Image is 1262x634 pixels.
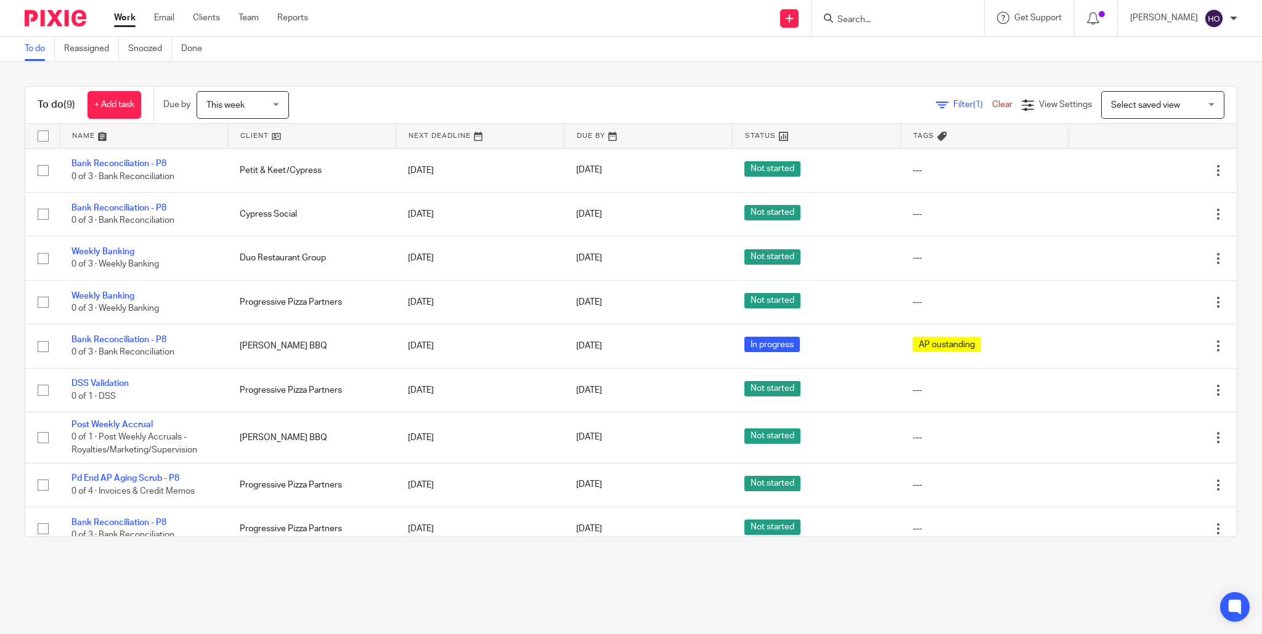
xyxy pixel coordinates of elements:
[1014,14,1062,22] span: Get Support
[576,298,602,307] span: [DATE]
[913,337,981,352] span: AP oustanding
[913,479,1056,491] div: ---
[913,384,1056,396] div: ---
[973,100,983,109] span: (1)
[576,254,602,262] span: [DATE]
[163,98,190,111] p: Due by
[71,304,159,313] span: 0 of 3 · Weekly Banking
[206,101,245,110] span: This week
[913,164,1056,177] div: ---
[227,236,396,280] td: Duo Restaurant Group
[227,368,396,412] td: Progressive Pizza Partners
[576,386,602,395] span: [DATE]
[744,205,800,220] span: Not started
[71,292,134,300] a: Weekly Banking
[38,98,75,111] h1: To do
[1130,12,1198,24] p: [PERSON_NAME]
[576,342,602,350] span: [DATE]
[744,428,800,444] span: Not started
[396,412,564,463] td: [DATE]
[71,348,174,357] span: 0 of 3 · Bank Reconciliation
[25,37,55,61] a: To do
[396,463,564,507] td: [DATE]
[227,412,396,463] td: [PERSON_NAME] BBQ
[744,161,800,177] span: Not started
[913,431,1056,444] div: ---
[71,335,166,344] a: Bank Reconciliation - P8
[576,210,602,219] span: [DATE]
[992,100,1012,109] a: Clear
[953,100,992,109] span: Filter
[193,12,220,24] a: Clients
[227,507,396,550] td: Progressive Pizza Partners
[277,12,308,24] a: Reports
[396,280,564,324] td: [DATE]
[396,324,564,368] td: [DATE]
[1111,101,1180,110] span: Select saved view
[836,15,947,26] input: Search
[396,148,564,192] td: [DATE]
[71,487,195,496] span: 0 of 4 · Invoices & Credit Memos
[1204,9,1224,28] img: svg%3E
[71,260,159,269] span: 0 of 3 · Weekly Banking
[913,208,1056,220] div: ---
[71,172,174,181] span: 0 of 3 · Bank Reconciliation
[71,518,166,527] a: Bank Reconciliation - P8
[64,37,119,61] a: Reassigned
[1039,100,1092,109] span: View Settings
[71,216,174,225] span: 0 of 3 · Bank Reconciliation
[576,524,602,533] span: [DATE]
[181,37,211,61] a: Done
[71,159,166,168] a: Bank Reconciliation - P8
[396,192,564,236] td: [DATE]
[71,474,179,483] a: Pd End AP Aging Scrub - P8
[576,433,602,442] span: [DATE]
[238,12,259,24] a: Team
[128,37,172,61] a: Snoozed
[744,520,800,535] span: Not started
[744,249,800,265] span: Not started
[396,507,564,550] td: [DATE]
[71,379,129,388] a: DSS Validation
[25,10,86,26] img: Pixie
[913,252,1056,264] div: ---
[227,324,396,368] td: [PERSON_NAME] BBQ
[913,296,1056,308] div: ---
[576,166,602,175] span: [DATE]
[71,247,134,256] a: Weekly Banking
[744,293,800,308] span: Not started
[913,132,934,139] span: Tags
[114,12,136,24] a: Work
[396,236,564,280] td: [DATE]
[227,148,396,192] td: Petit & Keet/Cypress
[913,523,1056,535] div: ---
[396,368,564,412] td: [DATE]
[744,337,800,352] span: In progress
[227,463,396,507] td: Progressive Pizza Partners
[88,91,141,119] a: + Add task
[71,433,197,455] span: 0 of 1 · Post Weekly Accruals - Royalties/Marketing/Supervision
[71,392,116,401] span: 0 of 1 · DSS
[71,204,166,212] a: Bank Reconciliation - P8
[71,531,174,539] span: 0 of 3 · Bank Reconciliation
[63,100,75,110] span: (9)
[71,420,153,429] a: Post Weekly Accrual
[227,192,396,236] td: Cypress Social
[744,381,800,396] span: Not started
[154,12,174,24] a: Email
[576,481,602,489] span: [DATE]
[227,280,396,324] td: Progressive Pizza Partners
[744,476,800,491] span: Not started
